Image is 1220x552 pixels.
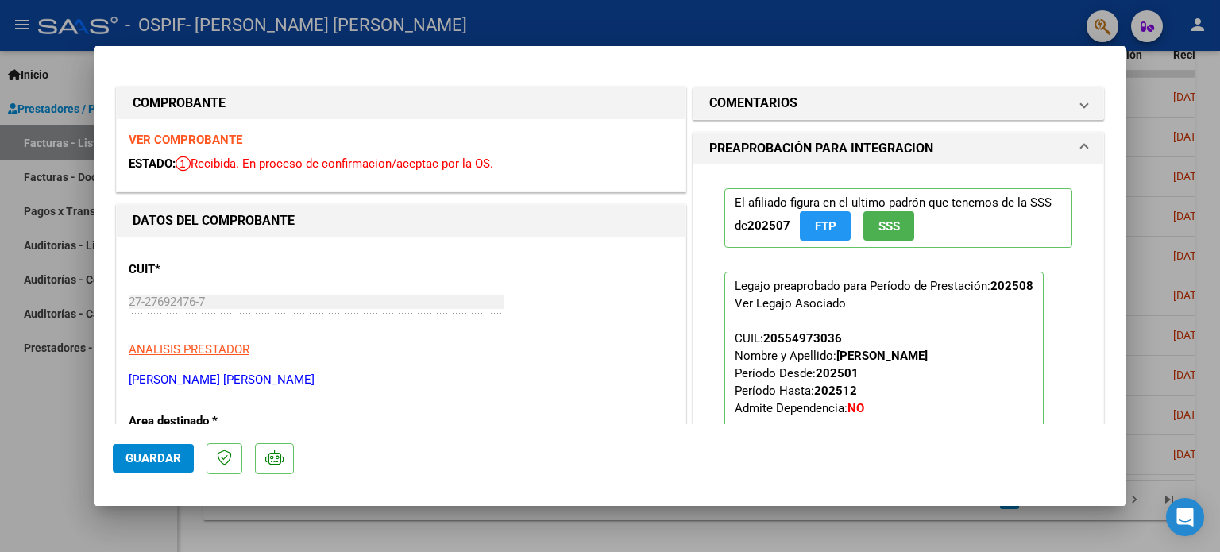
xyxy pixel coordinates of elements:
mat-expansion-panel-header: COMENTARIOS [693,87,1103,119]
p: El afiliado figura en el ultimo padrón que tenemos de la SSS de [724,188,1072,248]
strong: COMPROBANTE [133,95,226,110]
strong: 202512 [814,384,857,398]
span: FTP [815,219,836,234]
p: Area destinado * [129,412,292,430]
span: Recibida. En proceso de confirmacion/aceptac por la OS. [176,156,493,171]
a: VER COMPROBANTE [129,133,242,147]
h1: COMENTARIOS [709,94,797,113]
div: Ver Legajo Asociado [735,295,846,312]
span: ANALISIS PRESTADOR [129,342,249,357]
p: [PERSON_NAME] [PERSON_NAME] [129,371,674,389]
p: Legajo preaprobado para Período de Prestación: [724,272,1044,465]
strong: 202501 [816,366,859,380]
strong: 202507 [747,218,790,233]
button: Guardar [113,444,194,473]
span: ESTADO: [129,156,176,171]
div: PREAPROBACIÓN PARA INTEGRACION [693,164,1103,502]
strong: NO [847,401,864,415]
span: Guardar [125,451,181,465]
span: SSS [878,219,900,234]
p: CUIT [129,261,292,279]
div: Open Intercom Messenger [1166,498,1204,536]
mat-expansion-panel-header: PREAPROBACIÓN PARA INTEGRACION [693,133,1103,164]
h1: PREAPROBACIÓN PARA INTEGRACION [709,139,933,158]
span: CUIL: Nombre y Apellido: Período Desde: Período Hasta: Admite Dependencia: [735,331,928,415]
button: FTP [800,211,851,241]
strong: DATOS DEL COMPROBANTE [133,213,295,228]
button: SSS [863,211,914,241]
strong: [PERSON_NAME] [836,349,928,363]
strong: 202508 [990,279,1033,293]
div: 20554973036 [763,330,842,347]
